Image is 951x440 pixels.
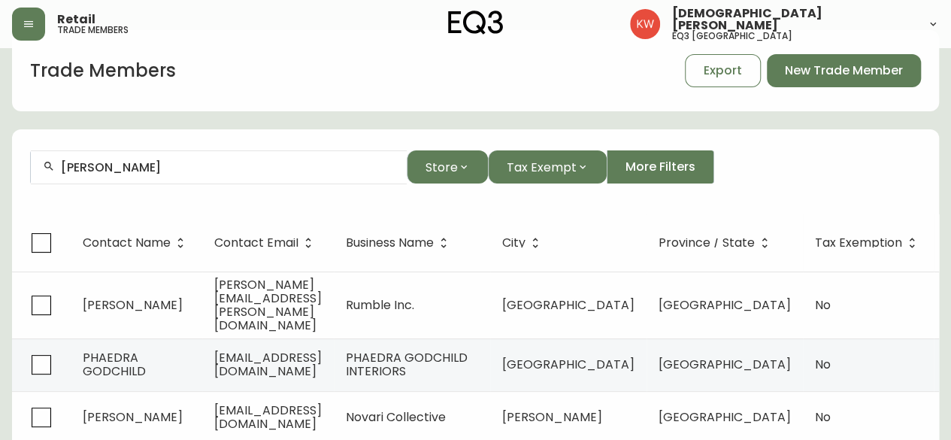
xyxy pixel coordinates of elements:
h1: Trade Members [30,58,176,83]
span: City [502,236,545,250]
span: [PERSON_NAME] [83,296,183,314]
span: [EMAIL_ADDRESS][DOMAIN_NAME] [214,349,322,380]
span: Novari Collective [346,408,446,426]
span: PHAEDRA GODCHILD [83,349,146,380]
span: [DEMOGRAPHIC_DATA][PERSON_NAME] [672,8,915,32]
span: Store [426,158,458,177]
span: [GEOGRAPHIC_DATA] [659,356,791,373]
span: Province / State [659,236,774,250]
span: Rumble Inc. [346,296,414,314]
span: Business Name [346,236,453,250]
img: logo [448,11,504,35]
button: New Trade Member [767,54,921,87]
h5: trade members [57,26,129,35]
span: City [502,238,525,247]
span: Contact Name [83,238,171,247]
span: [PERSON_NAME] [502,408,602,426]
span: Province / State [659,238,755,247]
span: [GEOGRAPHIC_DATA] [659,408,791,426]
span: New Trade Member [785,62,903,79]
span: [GEOGRAPHIC_DATA] [659,296,791,314]
button: Store [407,150,488,184]
span: [PERSON_NAME] [83,408,183,426]
span: [EMAIL_ADDRESS][DOMAIN_NAME] [214,402,322,432]
span: PHAEDRA GODCHILD INTERIORS [346,349,468,380]
span: Retail [57,14,95,26]
span: No [815,408,831,426]
span: Contact Email [214,236,318,250]
span: No [815,296,831,314]
span: More Filters [625,159,695,175]
input: Search [61,160,395,174]
img: f33162b67396b0982c40ce2a87247151 [630,9,660,39]
span: Contact Email [214,238,298,247]
span: [GEOGRAPHIC_DATA] [502,356,635,373]
span: [GEOGRAPHIC_DATA] [502,296,635,314]
span: Export [704,62,742,79]
span: Tax Exemption [815,238,902,247]
span: Tax Exemption [815,236,922,250]
span: Tax Exempt [507,158,577,177]
h5: eq3 [GEOGRAPHIC_DATA] [672,32,792,41]
button: Tax Exempt [488,150,607,184]
button: More Filters [607,150,714,184]
span: No [815,356,831,373]
button: Export [685,54,761,87]
span: Contact Name [83,236,190,250]
span: [PERSON_NAME][EMAIL_ADDRESS][PERSON_NAME][DOMAIN_NAME] [214,276,322,334]
span: Business Name [346,238,434,247]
